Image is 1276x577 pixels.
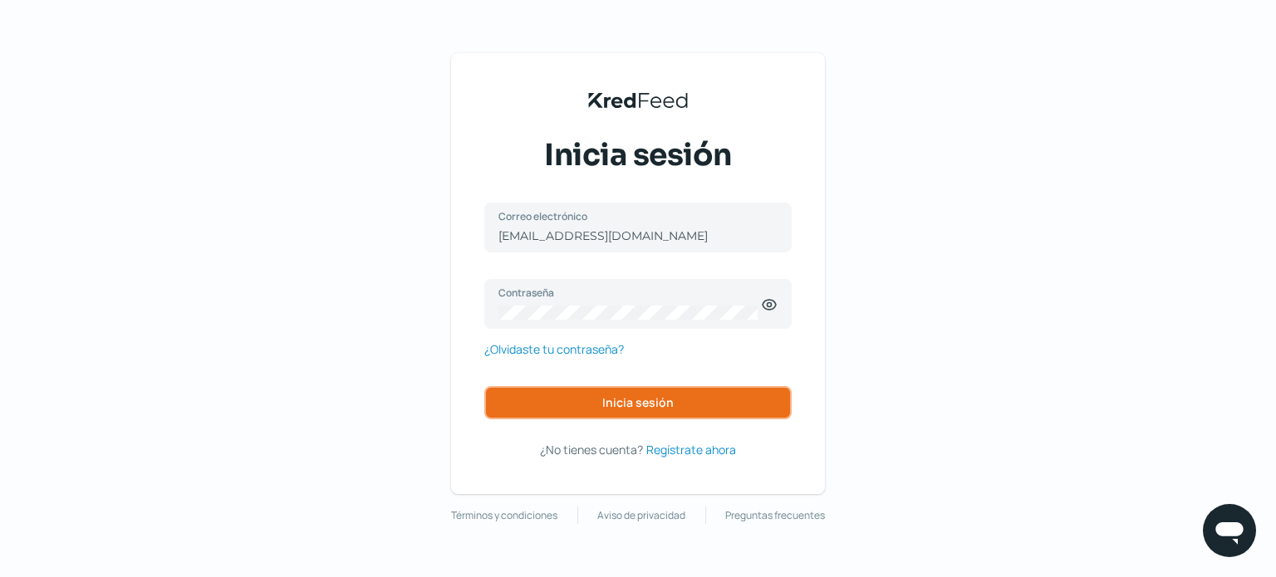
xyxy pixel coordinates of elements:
span: ¿No tienes cuenta? [540,442,643,457]
a: Regístrate ahora [646,439,736,460]
label: Contraseña [498,286,761,300]
img: chatIcon [1213,514,1246,547]
a: ¿Olvidaste tu contraseña? [484,339,624,359]
span: Inicia sesión [602,397,674,408]
span: Inicia sesión [544,134,732,176]
button: Inicia sesión [484,386,792,419]
a: Términos y condiciones [451,506,557,525]
label: Correo electrónico [498,209,761,223]
a: Preguntas frecuentes [725,506,825,525]
a: Aviso de privacidad [597,506,685,525]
